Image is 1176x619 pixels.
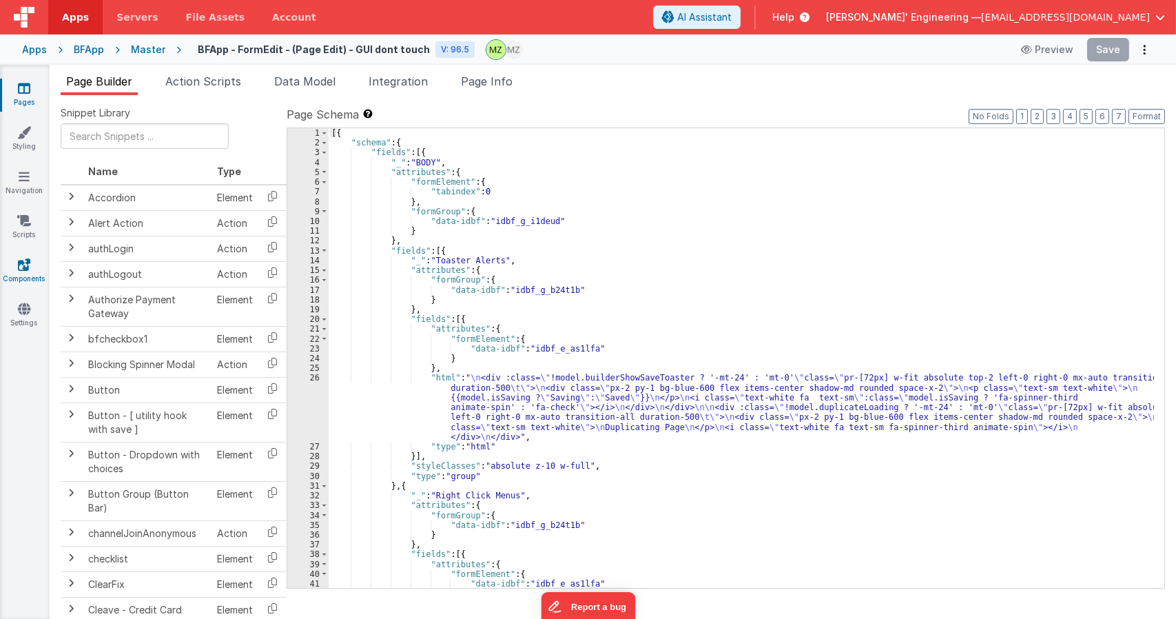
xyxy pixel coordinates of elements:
[287,187,329,196] div: 7
[826,10,1165,24] button: [PERSON_NAME]' Engineering — [EMAIL_ADDRESS][DOMAIN_NAME]
[287,275,329,285] div: 16
[83,520,212,546] td: channelJoinAnonymous
[287,314,329,324] div: 20
[287,256,329,265] div: 14
[212,236,258,261] td: Action
[287,500,329,510] div: 33
[287,334,329,344] div: 22
[212,210,258,236] td: Action
[198,44,430,54] h4: BFApp - FormEdit - (Page Edit) - GUI dont touch
[287,354,329,363] div: 24
[677,10,732,24] span: AI Assistant
[83,287,212,326] td: Authorize Payment Gateway
[212,571,258,597] td: Element
[287,236,329,245] div: 12
[1135,40,1154,59] button: Options
[287,246,329,256] div: 13
[1046,109,1060,124] button: 3
[131,43,165,57] div: Master
[287,569,329,579] div: 40
[287,442,329,451] div: 27
[287,363,329,373] div: 25
[61,106,130,120] span: Snippet Library
[287,520,329,530] div: 35
[1128,109,1165,124] button: Format
[287,106,359,123] span: Page Schema
[435,41,475,58] div: V: 96.5
[83,236,212,261] td: authLogin
[83,442,212,481] td: Button - Dropdown with choices
[1080,109,1093,124] button: 5
[287,451,329,461] div: 28
[66,74,132,88] span: Page Builder
[287,128,329,138] div: 1
[287,168,329,177] div: 5
[212,287,258,326] td: Element
[287,324,329,334] div: 21
[287,148,329,157] div: 3
[83,261,212,287] td: authLogout
[116,10,158,24] span: Servers
[504,40,524,59] img: 095be3719ea6209dc2162ba73c069c80
[287,216,329,226] div: 10
[212,352,258,377] td: Action
[1095,109,1109,124] button: 6
[74,43,104,57] div: BFApp
[165,74,241,88] span: Action Scripts
[61,123,229,149] input: Search Snippets ...
[461,74,513,88] span: Page Info
[88,165,118,177] span: Name
[212,326,258,352] td: Element
[212,520,258,546] td: Action
[83,326,212,352] td: bfcheckbox1
[981,10,1150,24] span: [EMAIL_ADDRESS][DOMAIN_NAME]
[287,481,329,491] div: 31
[83,185,212,211] td: Accordion
[287,549,329,559] div: 38
[83,377,212,403] td: Button
[287,373,329,442] div: 26
[274,74,336,88] span: Data Model
[969,109,1013,124] button: No Folds
[1013,39,1082,61] button: Preview
[83,546,212,571] td: checklist
[212,403,258,442] td: Element
[826,10,981,24] span: [PERSON_NAME]' Engineering —
[186,10,245,24] span: File Assets
[287,158,329,168] div: 4
[653,6,741,29] button: AI Assistant
[287,265,329,275] div: 15
[22,43,47,57] div: Apps
[1087,38,1129,61] button: Save
[287,226,329,236] div: 11
[287,530,329,540] div: 36
[212,481,258,520] td: Element
[287,491,329,500] div: 32
[287,295,329,305] div: 18
[83,352,212,377] td: Blocking Spinner Modal
[287,344,329,354] div: 23
[369,74,428,88] span: Integration
[83,481,212,520] td: Button Group (Button Bar)
[217,165,241,177] span: Type
[287,560,329,569] div: 39
[212,377,258,403] td: Element
[62,10,89,24] span: Apps
[1031,109,1044,124] button: 2
[486,40,506,59] img: 095be3719ea6209dc2162ba73c069c80
[1112,109,1126,124] button: 7
[1063,109,1077,124] button: 4
[83,403,212,442] td: Button - [ utility hook with save ]
[287,540,329,549] div: 37
[83,210,212,236] td: Alert Action
[212,261,258,287] td: Action
[287,461,329,471] div: 29
[287,579,329,589] div: 41
[287,511,329,520] div: 34
[772,10,794,24] span: Help
[1016,109,1028,124] button: 1
[287,177,329,187] div: 6
[287,471,329,481] div: 30
[212,185,258,211] td: Element
[212,546,258,571] td: Element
